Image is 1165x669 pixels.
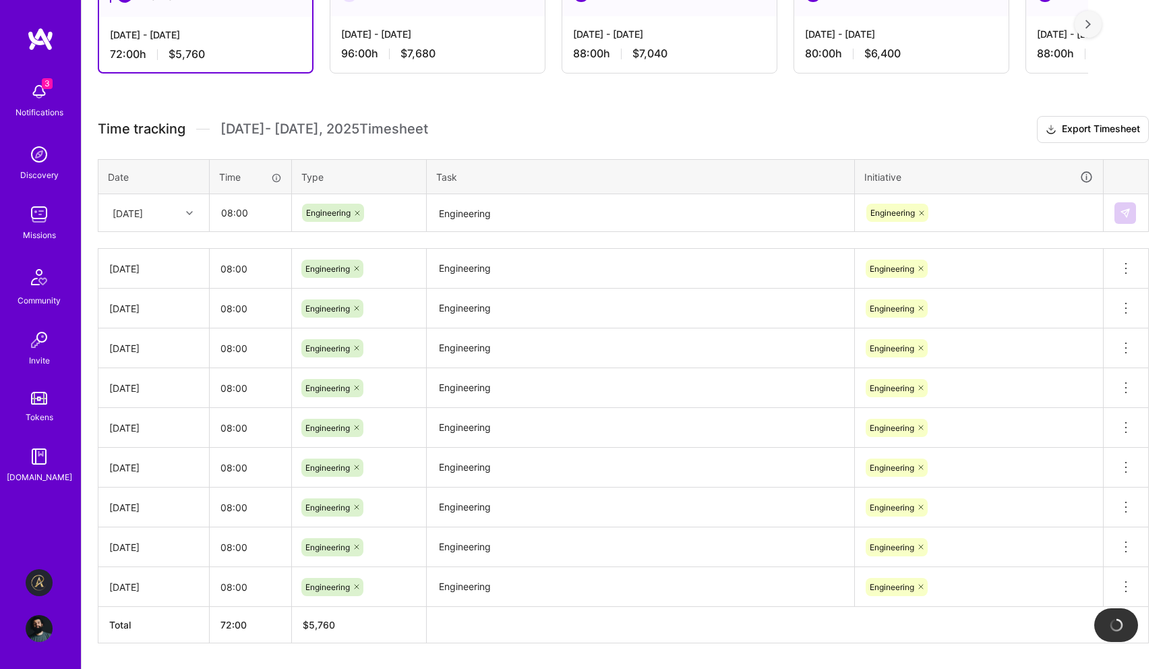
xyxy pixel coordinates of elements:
[428,409,853,446] textarea: Engineering
[1114,202,1137,224] div: null
[98,121,185,138] span: Time tracking
[428,449,853,486] textarea: Engineering
[870,343,914,353] span: Engineering
[1107,616,1126,635] img: loading
[305,383,350,393] span: Engineering
[210,569,291,605] input: HH:MM
[109,341,198,355] div: [DATE]
[20,168,59,182] div: Discovery
[428,370,853,407] textarea: Engineering
[805,27,998,41] div: [DATE] - [DATE]
[26,78,53,105] img: bell
[1085,20,1091,29] img: right
[16,105,63,119] div: Notifications
[292,159,427,194] th: Type
[110,28,301,42] div: [DATE] - [DATE]
[219,170,282,184] div: Time
[870,383,914,393] span: Engineering
[306,208,351,218] span: Engineering
[18,293,61,308] div: Community
[305,582,350,592] span: Engineering
[428,489,853,526] textarea: Engineering
[428,529,853,566] textarea: Engineering
[220,121,428,138] span: [DATE] - [DATE] , 2025 Timesheet
[428,569,853,606] textarea: Engineering
[29,353,50,368] div: Invite
[305,264,350,274] span: Engineering
[26,201,53,228] img: teamwork
[870,542,914,552] span: Engineering
[305,463,350,473] span: Engineering
[23,228,56,242] div: Missions
[26,569,53,596] img: Aldea: Transforming Behavior Change Through AI-Driven Coaching
[864,169,1094,185] div: Initiative
[428,290,853,327] textarea: Engineering
[805,47,998,61] div: 80:00 h
[42,78,53,89] span: 3
[26,443,53,470] img: guide book
[1120,208,1131,219] img: Submit
[210,251,291,287] input: HH:MM
[210,490,291,525] input: HH:MM
[210,195,291,231] input: HH:MM
[109,461,198,475] div: [DATE]
[26,410,53,424] div: Tokens
[870,303,914,314] span: Engineering
[870,423,914,433] span: Engineering
[27,27,54,51] img: logo
[428,330,853,367] textarea: Engineering
[1046,123,1056,137] i: icon Download
[305,502,350,513] span: Engineering
[1037,116,1149,143] button: Export Timesheet
[428,196,853,231] textarea: Engineering
[31,392,47,405] img: tokens
[22,569,56,596] a: Aldea: Transforming Behavior Change Through AI-Driven Coaching
[109,421,198,435] div: [DATE]
[210,529,291,565] input: HH:MM
[210,607,292,643] th: 72:00
[98,607,210,643] th: Total
[210,330,291,366] input: HH:MM
[870,463,914,473] span: Engineering
[7,470,72,484] div: [DOMAIN_NAME]
[305,423,350,433] span: Engineering
[23,261,55,293] img: Community
[870,502,914,513] span: Engineering
[26,326,53,353] img: Invite
[98,159,210,194] th: Date
[632,47,667,61] span: $7,040
[210,370,291,406] input: HH:MM
[26,141,53,168] img: discovery
[573,27,766,41] div: [DATE] - [DATE]
[305,343,350,353] span: Engineering
[341,27,534,41] div: [DATE] - [DATE]
[110,47,301,61] div: 72:00 h
[22,615,56,642] a: User Avatar
[427,159,855,194] th: Task
[573,47,766,61] div: 88:00 h
[400,47,436,61] span: $7,680
[109,500,198,515] div: [DATE]
[870,208,915,218] span: Engineering
[109,381,198,395] div: [DATE]
[109,580,198,594] div: [DATE]
[169,47,205,61] span: $5,760
[113,206,143,220] div: [DATE]
[341,47,534,61] div: 96:00 h
[109,540,198,554] div: [DATE]
[870,582,914,592] span: Engineering
[186,210,193,216] i: icon Chevron
[210,410,291,446] input: HH:MM
[210,291,291,326] input: HH:MM
[305,542,350,552] span: Engineering
[303,619,335,631] span: $ 5,760
[26,615,53,642] img: User Avatar
[210,450,291,486] input: HH:MM
[870,264,914,274] span: Engineering
[109,301,198,316] div: [DATE]
[428,250,853,287] textarea: Engineering
[109,262,198,276] div: [DATE]
[864,47,901,61] span: $6,400
[305,303,350,314] span: Engineering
